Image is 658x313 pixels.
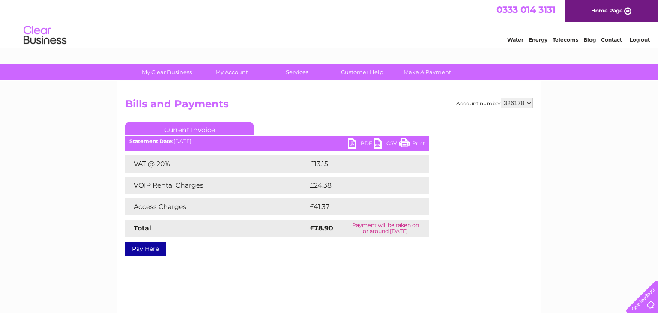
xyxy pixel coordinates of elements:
[583,36,596,43] a: Blog
[529,36,547,43] a: Energy
[308,177,412,194] td: £24.38
[125,98,533,114] h2: Bills and Payments
[197,64,267,80] a: My Account
[496,4,556,15] a: 0333 014 3131
[399,138,425,151] a: Print
[456,98,533,108] div: Account number
[308,155,410,173] td: £13.15
[374,138,399,151] a: CSV
[125,198,308,215] td: Access Charges
[23,22,67,48] img: logo.png
[134,224,151,232] strong: Total
[262,64,332,80] a: Services
[553,36,578,43] a: Telecoms
[630,36,650,43] a: Log out
[327,64,398,80] a: Customer Help
[127,5,532,42] div: Clear Business is a trading name of Verastar Limited (registered in [GEOGRAPHIC_DATA] No. 3667643...
[601,36,622,43] a: Contact
[125,138,429,144] div: [DATE]
[125,242,166,256] a: Pay Here
[342,220,429,237] td: Payment will be taken on or around [DATE]
[310,224,333,232] strong: £78.90
[125,177,308,194] td: VOIP Rental Charges
[125,155,308,173] td: VAT @ 20%
[132,64,202,80] a: My Clear Business
[392,64,463,80] a: Make A Payment
[308,198,411,215] td: £41.37
[348,138,374,151] a: PDF
[129,138,173,144] b: Statement Date:
[507,36,523,43] a: Water
[125,122,254,135] a: Current Invoice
